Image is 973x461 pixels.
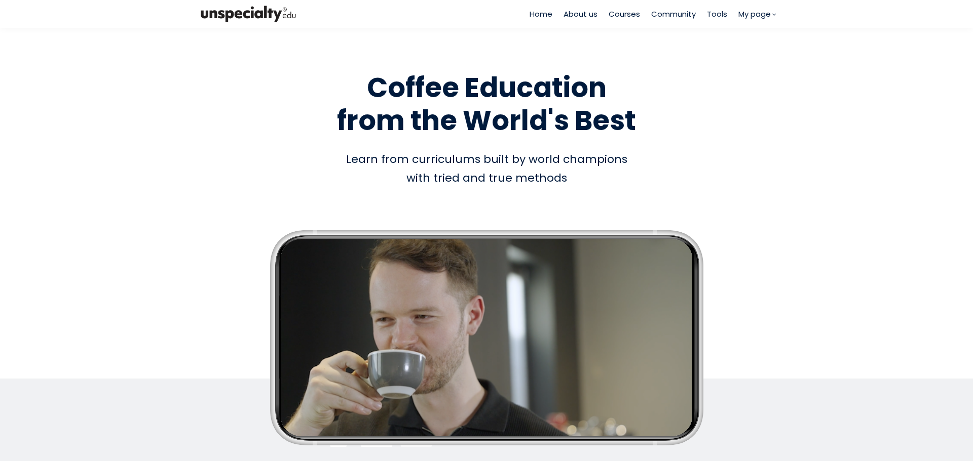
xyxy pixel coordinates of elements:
[198,71,775,137] h1: Coffee Education from the World's Best
[530,8,552,20] a: Home
[651,8,696,20] a: Community
[738,8,771,20] span: My page
[198,150,775,188] div: Learn from curriculums built by world champions with tried and true methods
[609,8,640,20] a: Courses
[707,8,727,20] a: Tools
[738,8,775,20] a: My page
[198,4,299,24] img: bc390a18feecddb333977e298b3a00a1.png
[564,8,597,20] a: About us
